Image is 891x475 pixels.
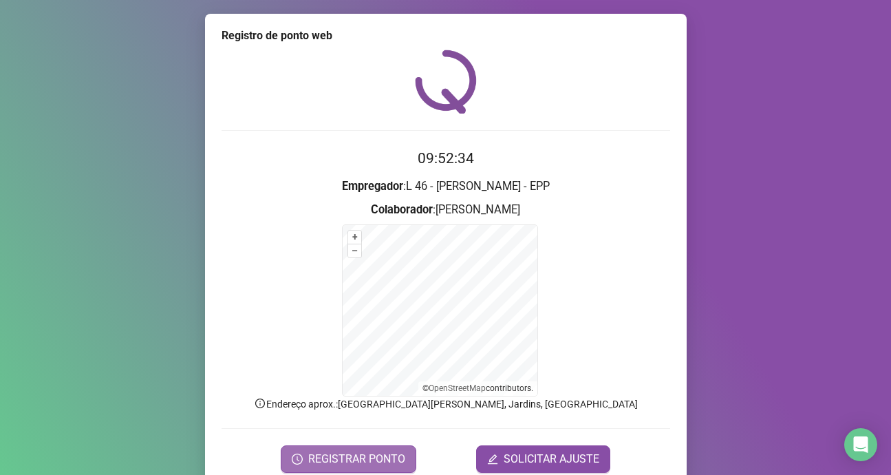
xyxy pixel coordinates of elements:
div: Open Intercom Messenger [844,428,877,461]
img: QRPoint [415,50,477,114]
button: – [348,244,361,257]
a: OpenStreetMap [429,383,486,393]
strong: Empregador [342,180,403,193]
time: 09:52:34 [418,150,474,167]
button: + [348,231,361,244]
span: edit [487,454,498,465]
h3: : L 46 - [PERSON_NAME] - EPP [222,178,670,196]
span: clock-circle [292,454,303,465]
h3: : [PERSON_NAME] [222,201,670,219]
div: Registro de ponto web [222,28,670,44]
button: editSOLICITAR AJUSTE [476,445,610,473]
p: Endereço aprox. : [GEOGRAPHIC_DATA][PERSON_NAME], Jardins, [GEOGRAPHIC_DATA] [222,397,670,412]
li: © contributors. [422,383,533,393]
strong: Colaborador [371,203,433,216]
span: info-circle [254,397,266,410]
span: SOLICITAR AJUSTE [504,451,599,467]
button: REGISTRAR PONTO [281,445,416,473]
span: REGISTRAR PONTO [308,451,405,467]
